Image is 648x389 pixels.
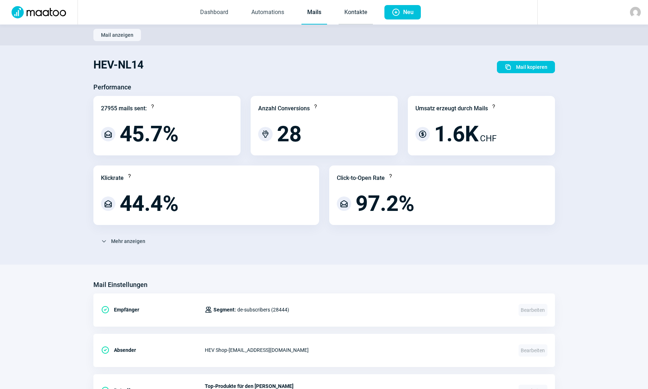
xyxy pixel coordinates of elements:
[205,383,510,389] span: Top-Produkte für den [PERSON_NAME]
[277,123,301,145] span: 28
[205,302,289,317] div: de-subscribers (28444)
[258,104,310,113] div: Anzahl Conversions
[497,61,555,73] button: Mail kopieren
[480,132,497,145] span: CHF
[337,174,385,182] div: Click-to-Open Rate
[403,5,414,19] span: Neu
[194,1,234,25] a: Dashboard
[101,343,205,357] div: Absender
[339,1,373,25] a: Kontakte
[120,123,178,145] span: 45.7%
[246,1,290,25] a: Automations
[101,174,124,182] div: Klickrate
[101,104,147,113] div: 27955 mails sent:
[7,6,70,18] img: Logo
[630,7,641,18] img: avatar
[101,302,205,317] div: Empfänger
[519,344,547,357] span: Bearbeiten
[434,123,479,145] span: 1.6K
[93,29,141,41] button: Mail anzeigen
[120,193,178,215] span: 44.4%
[93,279,147,291] h3: Mail Einstellungen
[516,61,547,73] span: Mail kopieren
[213,305,236,314] span: Segment:
[101,29,133,41] span: Mail anzeigen
[93,235,153,247] button: Mehr anzeigen
[356,193,414,215] span: 97.2%
[93,81,131,93] h3: Performance
[93,53,144,77] h1: HEV-NL14
[519,304,547,316] span: Bearbeiten
[415,104,488,113] div: Umsatz erzeugt durch Mails
[301,1,327,25] a: Mails
[205,343,510,357] div: HEV Shop - [EMAIL_ADDRESS][DOMAIN_NAME]
[384,5,421,19] button: Neu
[111,235,145,247] span: Mehr anzeigen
